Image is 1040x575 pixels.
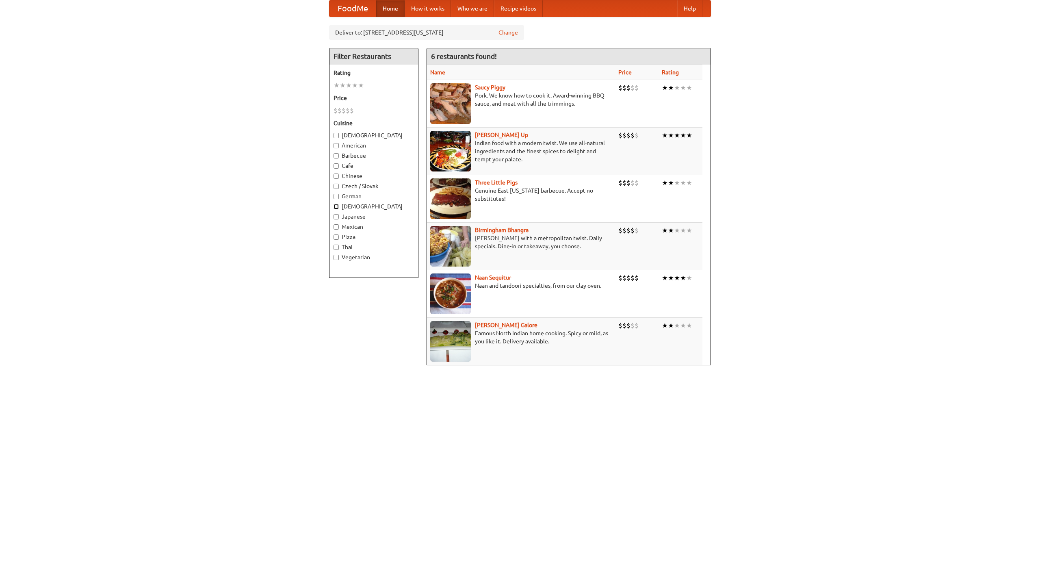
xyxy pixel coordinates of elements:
[430,131,471,171] img: curryup.jpg
[334,255,339,260] input: Vegetarian
[622,131,626,140] li: $
[680,83,686,92] li: ★
[451,0,494,17] a: Who we are
[635,178,639,187] li: $
[334,224,339,230] input: Mexican
[475,84,505,91] a: Saucy Piggy
[334,143,339,148] input: American
[430,139,612,163] p: Indian food with a modern twist. We use all-natural ingredients and the finest spices to delight ...
[475,179,518,186] b: Three Little Pigs
[662,321,668,330] li: ★
[430,226,471,267] img: bhangra.jpg
[334,152,414,160] label: Barbecue
[334,234,339,240] input: Pizza
[346,106,350,115] li: $
[626,321,630,330] li: $
[376,0,405,17] a: Home
[334,184,339,189] input: Czech / Slovak
[475,274,511,281] b: Naan Sequitur
[334,192,414,200] label: German
[630,83,635,92] li: $
[668,273,674,282] li: ★
[334,223,414,231] label: Mexican
[622,273,626,282] li: $
[662,273,668,282] li: ★
[430,91,612,108] p: Pork. We know how to cook it. Award-winning BBQ sauce, and meat with all the trimmings.
[334,81,340,90] li: ★
[334,69,414,77] h5: Rating
[618,178,622,187] li: $
[668,226,674,235] li: ★
[630,321,635,330] li: $
[622,226,626,235] li: $
[635,321,639,330] li: $
[626,131,630,140] li: $
[662,226,668,235] li: ★
[334,213,414,221] label: Japanese
[622,83,626,92] li: $
[626,83,630,92] li: $
[475,322,537,328] a: [PERSON_NAME] Galore
[622,321,626,330] li: $
[677,0,702,17] a: Help
[346,81,352,90] li: ★
[334,233,414,241] label: Pizza
[668,131,674,140] li: ★
[329,48,418,65] h4: Filter Restaurants
[674,178,680,187] li: ★
[618,131,622,140] li: $
[430,69,445,76] a: Name
[674,83,680,92] li: ★
[334,202,414,210] label: [DEMOGRAPHIC_DATA]
[626,226,630,235] li: $
[334,214,339,219] input: Japanese
[618,226,622,235] li: $
[622,178,626,187] li: $
[334,245,339,250] input: Thai
[662,69,679,76] a: Rating
[686,178,692,187] li: ★
[630,178,635,187] li: $
[334,153,339,158] input: Barbecue
[680,321,686,330] li: ★
[686,321,692,330] li: ★
[686,226,692,235] li: ★
[618,69,632,76] a: Price
[430,273,471,314] img: naansequitur.jpg
[630,273,635,282] li: $
[358,81,364,90] li: ★
[680,178,686,187] li: ★
[686,273,692,282] li: ★
[635,226,639,235] li: $
[334,162,414,170] label: Cafe
[674,321,680,330] li: ★
[686,83,692,92] li: ★
[680,226,686,235] li: ★
[352,81,358,90] li: ★
[674,226,680,235] li: ★
[618,83,622,92] li: $
[680,131,686,140] li: ★
[430,234,612,250] p: [PERSON_NAME] with a metropolitan twist. Daily specials. Dine-in or takeaway, you choose.
[475,227,529,233] a: Birmingham Bhangra
[338,106,342,115] li: $
[635,83,639,92] li: $
[334,141,414,150] label: American
[674,273,680,282] li: ★
[686,131,692,140] li: ★
[668,83,674,92] li: ★
[668,321,674,330] li: ★
[329,0,376,17] a: FoodMe
[668,178,674,187] li: ★
[329,25,524,40] div: Deliver to: [STREET_ADDRESS][US_STATE]
[334,194,339,199] input: German
[662,131,668,140] li: ★
[618,321,622,330] li: $
[342,106,346,115] li: $
[662,83,668,92] li: ★
[498,28,518,37] a: Change
[626,273,630,282] li: $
